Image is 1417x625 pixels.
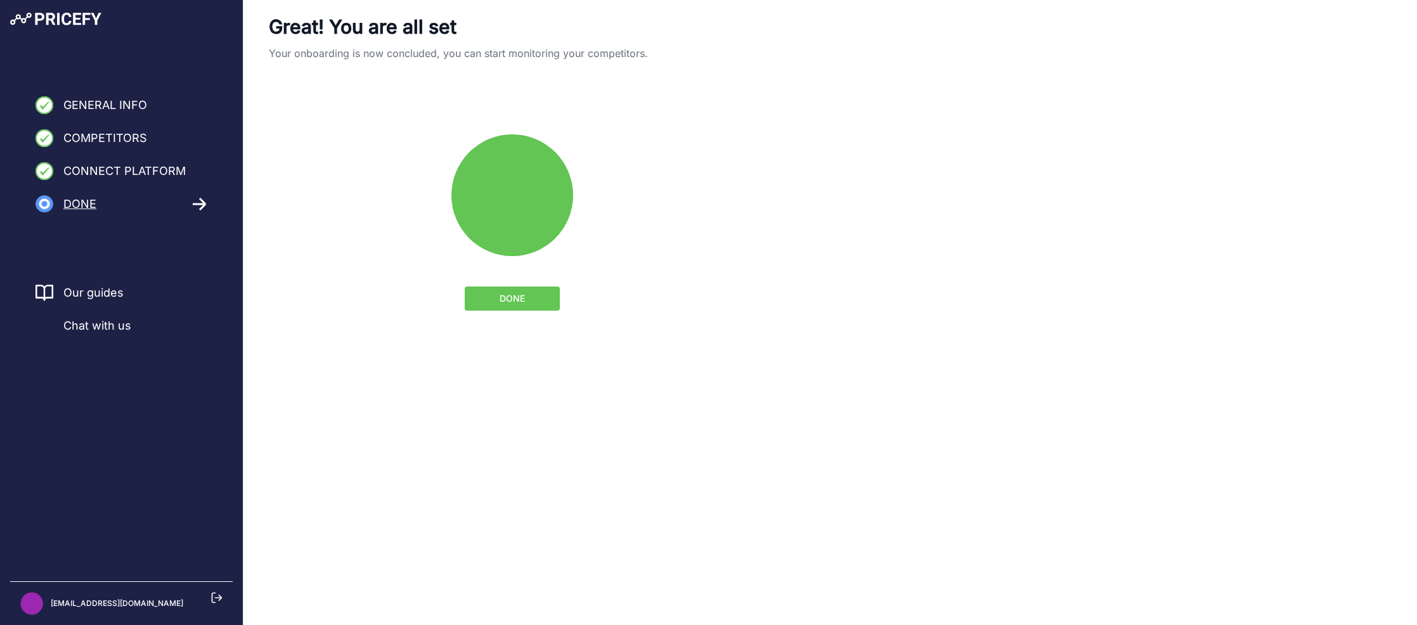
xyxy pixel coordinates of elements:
a: Chat with us [36,317,131,335]
span: Chat with us [63,317,131,335]
button: DONE [465,287,560,311]
p: Your onboarding is now concluded, you can start monitoring your competitors. [269,46,756,61]
img: Pricefy Logo [10,13,101,25]
a: Our guides [63,284,124,302]
span: Competitors [63,129,147,147]
p: [EMAIL_ADDRESS][DOMAIN_NAME] [51,598,183,609]
p: Great! You are all set [269,15,756,38]
span: General Info [63,96,147,114]
span: DONE [500,292,525,305]
span: Connect Platform [63,162,186,180]
span: Done [63,195,96,213]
